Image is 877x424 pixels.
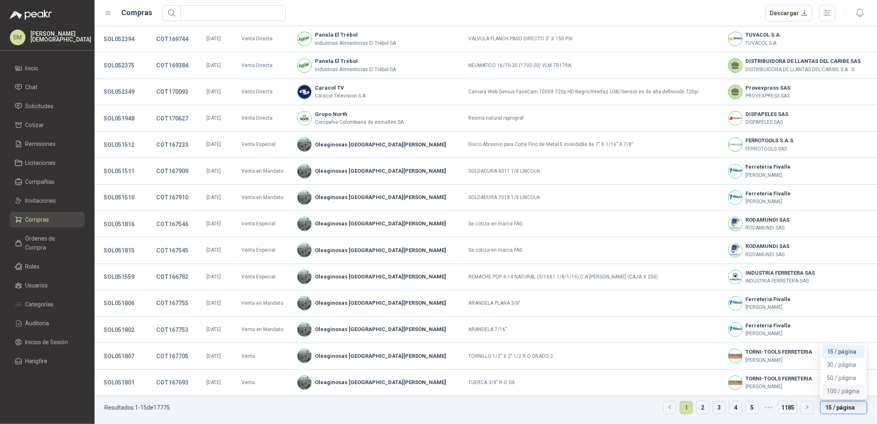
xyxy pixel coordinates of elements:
button: Descargar [766,5,813,21]
span: 15 / página [825,401,862,414]
img: Company Logo [729,111,742,125]
p: DISTRIBUIDORA DE LLANTAS DEL CARIBE S.A...S [746,66,861,74]
span: Inicios de Sesión [25,338,68,347]
img: Company Logo [298,85,311,99]
button: COT170093 [152,84,192,99]
td: Venta Especial [236,237,292,264]
p: RODAMUNDI SAS [746,251,790,259]
p: [PERSON_NAME] [DEMOGRAPHIC_DATA] [30,31,91,42]
button: SOL052375 [100,58,139,73]
img: Company Logo [729,270,742,284]
img: Company Logo [298,32,311,46]
span: [DATE] [206,353,221,359]
li: 2 [696,401,709,414]
button: SOL051807 [100,349,139,364]
button: SOL051512 [100,137,139,152]
button: right [801,401,813,414]
a: 1 [680,401,692,414]
b: Panela El Trébol [315,31,396,39]
img: Company Logo [298,243,311,257]
span: Inicio [25,64,39,73]
span: [DATE] [206,380,221,385]
a: Inicio [10,60,85,76]
span: [DATE] [206,115,221,121]
a: Hangfire [10,353,85,369]
span: Roles [25,262,40,271]
img: Company Logo [298,138,311,151]
a: 5 [746,401,758,414]
li: Página siguiente [801,401,814,414]
span: [DATE] [206,327,221,332]
img: Company Logo [729,349,742,363]
span: Categorías [25,300,54,309]
a: 4 [729,401,742,414]
b: INDUSTRIA FERRETERA SAS [746,269,815,277]
td: NEUMATICO 16/70-20 (1700-20) VLM TR179A [464,52,723,79]
b: Grupo North [315,110,404,118]
span: Invitaciones [25,196,56,205]
li: Página anterior [663,401,676,414]
h1: Compras [122,7,153,19]
div: 100 / página [822,385,865,398]
button: SOL051511 [100,164,139,178]
span: [DATE] [206,274,221,280]
td: Venta Especial [236,264,292,290]
img: Company Logo [298,217,311,231]
p: Industrias Alimenticias El Trébol SA [315,39,396,47]
td: Venta Directa [236,52,292,79]
button: SOL052349 [100,84,139,99]
a: Inicios de Sesión [10,334,85,350]
span: [DATE] [206,141,221,147]
a: Roles [10,259,85,274]
img: Company Logo [298,270,311,284]
p: [PERSON_NAME] [746,330,791,338]
img: Company Logo [298,191,311,204]
p: [PERSON_NAME] [746,304,791,311]
b: Oleaginosas [GEOGRAPHIC_DATA][PERSON_NAME] [315,325,446,334]
b: Ferreteria Fivalle [746,190,791,198]
p: INDUSTRIA FERRETERA SAS [746,277,815,285]
span: ••• [762,401,775,414]
span: left [667,405,672,410]
a: Remisiones [10,136,85,152]
img: Logo peakr [10,10,52,20]
img: Company Logo [729,297,742,310]
span: [DATE] [206,221,221,227]
b: DISTRIBUIDORA DE LLANTAS DEL CARIBE SAS [746,57,861,65]
b: Oleaginosas [GEOGRAPHIC_DATA][PERSON_NAME] [315,193,446,202]
b: Oleaginosas [GEOGRAPHIC_DATA][PERSON_NAME] [315,299,446,307]
p: Industrias Alimenticias El Trébol SA [315,66,396,74]
td: SOLDADURA 7018 1/8 LINCOLN [464,185,723,211]
b: Oleaginosas [GEOGRAPHIC_DATA][PERSON_NAME] [315,167,446,175]
td: Se cotiza en marca FAG [464,237,723,264]
span: [DATE] [206,89,221,95]
img: Company Logo [298,349,311,363]
li: 5 [745,401,759,414]
b: Oleaginosas [GEOGRAPHIC_DATA][PERSON_NAME] [315,378,446,387]
div: 15 / página [827,347,860,356]
b: Oleaginosas [GEOGRAPHIC_DATA][PERSON_NAME] [315,273,446,281]
b: Oleaginosas [GEOGRAPHIC_DATA][PERSON_NAME] [315,352,446,360]
td: TORNILLO 1/2" X 2" 1/2 R.O GRADO 2 [464,343,723,369]
a: Cotizar [10,117,85,133]
b: DISPAPELES SAS [746,110,789,118]
a: Compras [10,212,85,227]
button: COT169384 [152,58,192,73]
div: 100 / página [827,387,860,396]
img: Company Logo [298,111,311,125]
b: RODAMUNDI SAS [746,242,790,250]
p: Compañia Colombiana de esmaltes SA [315,118,404,126]
a: 2 [697,401,709,414]
button: COT167546 [152,217,192,232]
td: Venta [236,343,292,369]
button: SOL051802 [100,322,139,337]
a: Invitaciones [10,193,85,209]
button: COT170627 [152,111,192,126]
b: RODAMUNDI SAS [746,216,790,224]
td: Venta [236,370,292,396]
a: 1185 [779,401,797,414]
td: Venta en Mandato [236,158,292,184]
p: PROVEXPRESS SAS [746,92,791,100]
button: SOL051801 [100,375,139,390]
